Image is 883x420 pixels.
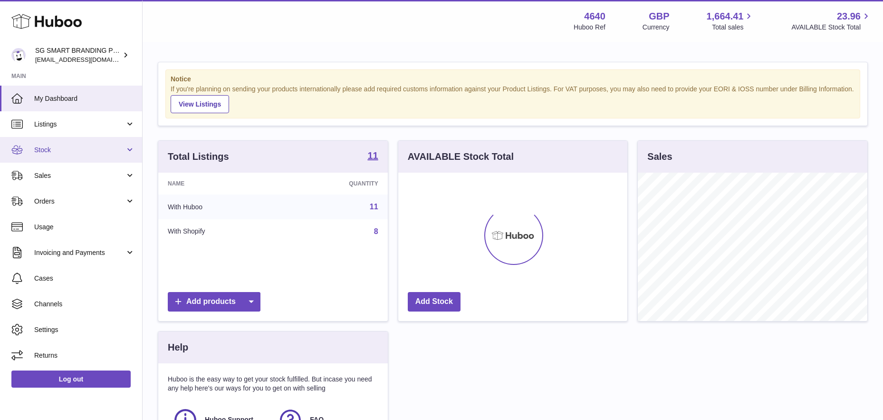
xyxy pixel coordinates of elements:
span: Sales [34,171,125,180]
span: Invoicing and Payments [34,248,125,257]
a: 11 [367,151,378,162]
span: AVAILABLE Stock Total [791,23,872,32]
span: My Dashboard [34,94,135,103]
h3: Help [168,341,188,354]
span: Settings [34,325,135,334]
div: SG SMART BRANDING PTE. LTD. [35,46,121,64]
strong: 4640 [584,10,605,23]
a: 11 [370,203,378,211]
a: 1,664.41 Total sales [707,10,755,32]
span: Listings [34,120,125,129]
div: Huboo Ref [574,23,605,32]
a: Log out [11,371,131,388]
span: Orders [34,197,125,206]
a: 8 [374,227,378,235]
strong: Notice [171,75,855,84]
th: Quantity [282,173,387,195]
a: Add products [168,292,260,312]
strong: 11 [367,151,378,160]
a: View Listings [171,95,229,113]
h3: Total Listings [168,150,229,163]
span: [EMAIL_ADDRESS][DOMAIN_NAME] [35,56,140,63]
span: Channels [34,300,135,309]
span: Cases [34,274,135,283]
span: Stock [34,146,125,155]
td: With Shopify [158,219,282,244]
th: Name [158,173,282,195]
td: With Huboo [158,195,282,219]
div: If you're planning on sending your products internationally please add required customs informati... [171,85,855,113]
h3: Sales [647,150,672,163]
div: Currency [643,23,670,32]
span: 1,664.41 [707,10,744,23]
h3: AVAILABLE Stock Total [408,150,514,163]
a: 23.96 AVAILABLE Stock Total [791,10,872,32]
span: 23.96 [837,10,861,23]
a: Add Stock [408,292,461,312]
strong: GBP [649,10,669,23]
p: Huboo is the easy way to get your stock fulfilled. But incase you need any help here's our ways f... [168,375,378,393]
span: Usage [34,223,135,232]
span: Returns [34,351,135,360]
img: uktopsmileshipping@gmail.com [11,48,26,62]
span: Total sales [712,23,754,32]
